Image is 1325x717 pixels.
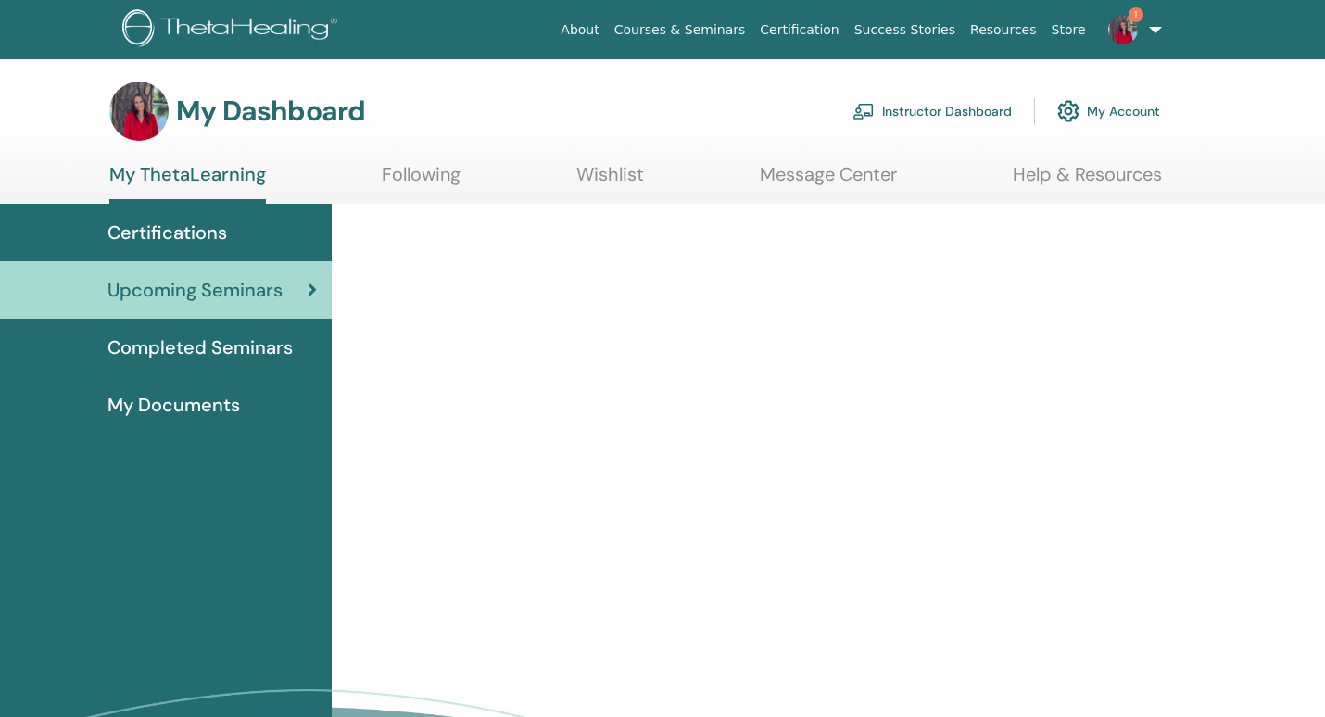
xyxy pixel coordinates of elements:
span: Completed Seminars [107,333,293,361]
a: About [553,13,606,47]
a: My ThetaLearning [109,163,266,204]
h3: My Dashboard [176,94,365,128]
a: Instructor Dashboard [852,91,1012,132]
span: Upcoming Seminars [107,276,283,304]
a: Certification [752,13,846,47]
span: My Documents [107,391,240,419]
a: Courses & Seminars [607,13,753,47]
a: Success Stories [847,13,963,47]
a: Store [1044,13,1093,47]
img: cog.svg [1057,95,1079,127]
a: Wishlist [576,163,644,199]
img: default.jpg [109,82,169,141]
a: Help & Resources [1013,163,1162,199]
span: 1 [1129,7,1143,22]
img: default.jpg [1108,15,1138,44]
a: Resources [963,13,1044,47]
span: Certifications [107,219,227,246]
a: Message Center [760,163,897,199]
a: Following [382,163,461,199]
a: My Account [1057,91,1160,132]
img: logo.png [122,9,344,51]
img: chalkboard-teacher.svg [852,103,875,119]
